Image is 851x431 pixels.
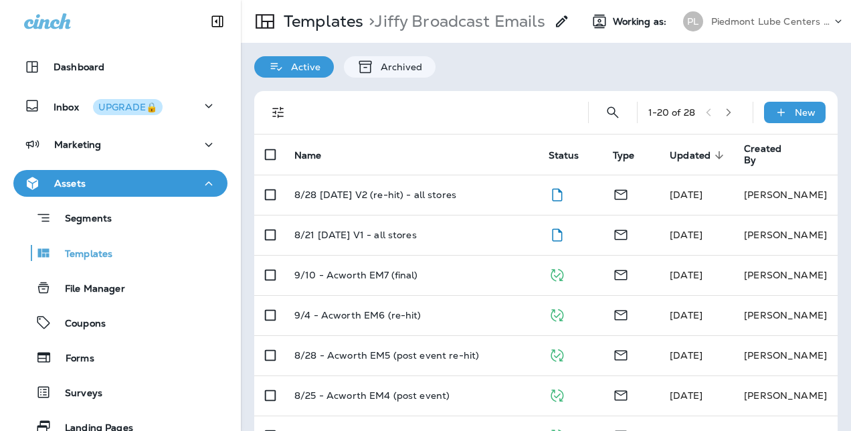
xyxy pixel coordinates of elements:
[13,239,227,267] button: Templates
[278,11,363,31] p: Templates
[613,348,629,360] span: Email
[683,11,703,31] div: PL
[670,269,702,281] span: Alyson Dixon
[613,308,629,320] span: Email
[52,213,112,226] p: Segments
[294,150,322,161] span: Name
[52,353,94,365] p: Forms
[613,16,670,27] span: Working as:
[294,350,479,361] p: 8/28 - Acworth EM5 (post event re-hit)
[13,54,227,80] button: Dashboard
[549,187,565,199] span: Draft
[52,318,106,331] p: Coupons
[670,149,728,161] span: Updated
[549,228,565,240] span: Draft
[670,229,702,241] span: Alyson Dixon
[795,107,816,118] p: New
[733,215,838,255] td: [PERSON_NAME]
[613,150,635,161] span: Type
[52,248,112,261] p: Templates
[294,310,421,321] p: 9/4 - Acworth EM6 (re-hit)
[733,375,838,416] td: [PERSON_NAME]
[54,62,104,72] p: Dashboard
[13,274,227,302] button: File Manager
[13,131,227,158] button: Marketing
[549,268,565,280] span: Published
[98,102,157,112] div: UPGRADE🔒
[199,8,236,35] button: Collapse Sidebar
[744,143,781,166] span: Created By
[363,11,545,31] p: Jiffy Broadcast Emails
[670,309,702,321] span: Alyson Dixon
[52,387,102,400] p: Surveys
[733,255,838,295] td: [PERSON_NAME]
[613,228,629,240] span: Email
[284,62,320,72] p: Active
[294,189,456,200] p: 8/28 [DATE] V2 (re-hit) - all stores
[670,349,702,361] span: Alyson Dixon
[54,99,163,113] p: Inbox
[670,150,711,161] span: Updated
[549,388,565,400] span: Published
[54,178,86,189] p: Assets
[744,143,799,166] span: Created By
[13,92,227,119] button: InboxUPGRADE🔒
[549,348,565,360] span: Published
[733,335,838,375] td: [PERSON_NAME]
[549,308,565,320] span: Published
[613,388,629,400] span: Email
[733,175,838,215] td: [PERSON_NAME]
[294,149,339,161] span: Name
[294,390,450,401] p: 8/25 - Acworth EM4 (post event)
[549,149,597,161] span: Status
[13,170,227,197] button: Assets
[549,150,579,161] span: Status
[52,283,125,296] p: File Manager
[613,187,629,199] span: Email
[648,107,695,118] div: 1 - 20 of 28
[711,16,832,27] p: Piedmont Lube Centers LLC
[613,268,629,280] span: Email
[294,230,417,240] p: 8/21 [DATE] V1 - all stores
[13,203,227,232] button: Segments
[13,378,227,406] button: Surveys
[374,62,422,72] p: Archived
[599,99,626,126] button: Search Templates
[265,99,292,126] button: Filters
[13,343,227,371] button: Forms
[613,149,652,161] span: Type
[733,295,838,335] td: [PERSON_NAME]
[13,309,227,337] button: Coupons
[54,139,101,150] p: Marketing
[294,270,418,280] p: 9/10 - Acworth EM7 (final)
[93,99,163,115] button: UPGRADE🔒
[670,189,702,201] span: Alyson Dixon
[670,390,702,402] span: Alyson Dixon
